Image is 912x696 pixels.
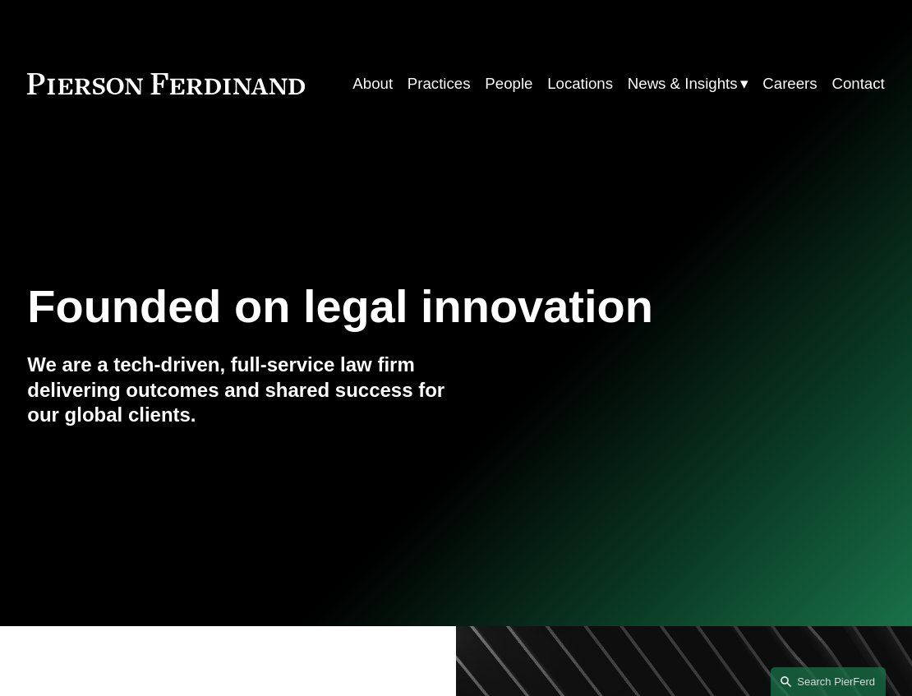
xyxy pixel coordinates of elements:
a: About [352,68,393,99]
a: Practices [408,68,471,99]
a: Search this site [771,667,886,696]
a: folder dropdown [628,68,748,99]
a: Locations [547,68,613,99]
a: Contact [831,68,884,99]
a: People [485,68,532,99]
h1: Founded on legal innovation [27,280,742,333]
h4: We are a tech-driven, full-service law firm delivering outcomes and shared success for our global... [27,353,456,427]
a: Careers [762,68,817,99]
span: News & Insights [628,70,738,98]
